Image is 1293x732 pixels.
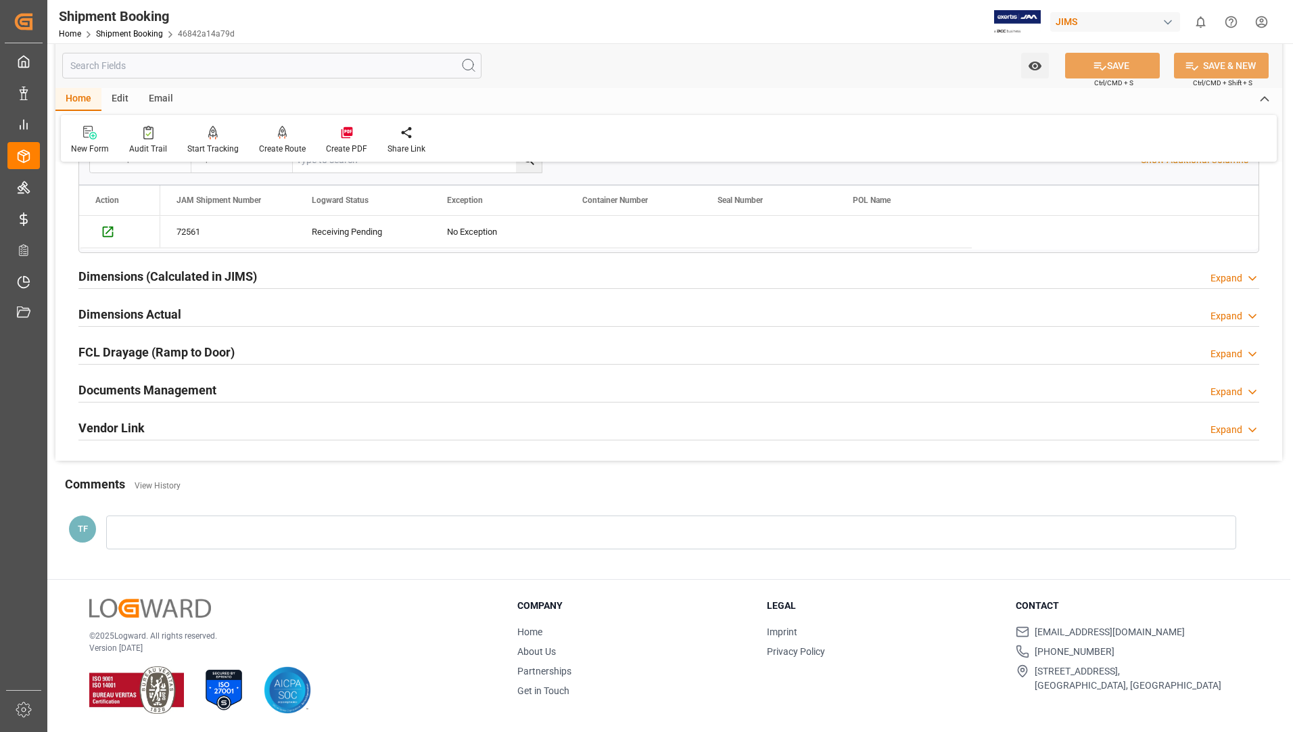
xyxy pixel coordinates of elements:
a: Get in Touch [517,685,569,696]
div: Create PDF [326,143,367,155]
span: Ctrl/CMD + Shift + S [1193,78,1252,88]
span: JAM Shipment Number [177,196,261,205]
button: JIMS [1050,9,1185,35]
img: ISO 9001 & ISO 14001 Certification [89,666,184,714]
button: SAVE & NEW [1174,53,1269,78]
div: Expand [1210,347,1242,361]
a: Privacy Policy [767,646,825,657]
span: Container Number [582,196,648,205]
button: SAVE [1065,53,1160,78]
div: Home [55,88,101,111]
img: Exertis%20JAM%20-%20Email%20Logo.jpg_1722504956.jpg [994,10,1041,34]
h2: Dimensions Actual [78,305,181,323]
img: ISO 27001 Certification [200,666,248,714]
a: About Us [517,646,556,657]
h2: Vendor Link [78,419,145,437]
div: Email [139,88,183,111]
a: View History [135,481,181,490]
div: Start Tracking [187,143,239,155]
span: Seal Number [718,196,763,205]
div: JIMS [1050,12,1180,32]
div: Expand [1210,385,1242,399]
div: Press SPACE to select this row. [79,216,160,248]
span: TF [78,524,88,534]
div: Expand [1210,423,1242,437]
div: Create Route [259,143,306,155]
a: Partnerships [517,666,571,677]
button: show 0 new notifications [1185,7,1216,37]
p: Version [DATE] [89,642,484,654]
img: AICPA SOC [264,666,311,714]
button: open menu [1021,53,1049,78]
div: Press SPACE to select this row. [160,216,972,248]
div: Expand [1210,309,1242,323]
a: Home [517,626,542,637]
div: Action [95,196,119,205]
div: 72561 [160,216,296,248]
h3: Legal [767,599,1000,613]
h2: FCL Drayage (Ramp to Door) [78,343,235,361]
h2: Documents Management [78,381,216,399]
p: © 2025 Logward. All rights reserved. [89,630,484,642]
input: Search Fields [62,53,481,78]
span: Logward Status [312,196,369,205]
h3: Contact [1016,599,1248,613]
span: [STREET_ADDRESS], [GEOGRAPHIC_DATA], [GEOGRAPHIC_DATA] [1035,664,1221,693]
div: Expand [1210,271,1242,285]
h3: Company [517,599,750,613]
a: Imprint [767,626,797,637]
div: Audit Trail [129,143,167,155]
span: Exception [447,196,483,205]
div: Edit [101,88,139,111]
span: [EMAIL_ADDRESS][DOMAIN_NAME] [1035,625,1185,639]
a: Home [59,29,81,39]
div: New Form [71,143,109,155]
button: Help Center [1216,7,1246,37]
img: Logward Logo [89,599,211,618]
div: Receiving Pending [312,216,415,248]
h2: Comments [65,475,125,493]
div: Shipment Booking [59,6,235,26]
span: [PHONE_NUMBER] [1035,645,1114,659]
span: Ctrl/CMD + S [1094,78,1133,88]
a: Shipment Booking [96,29,163,39]
span: POL Name [853,196,891,205]
div: No Exception [447,216,550,248]
h2: Dimensions (Calculated in JIMS) [78,267,257,285]
div: Share Link [387,143,425,155]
